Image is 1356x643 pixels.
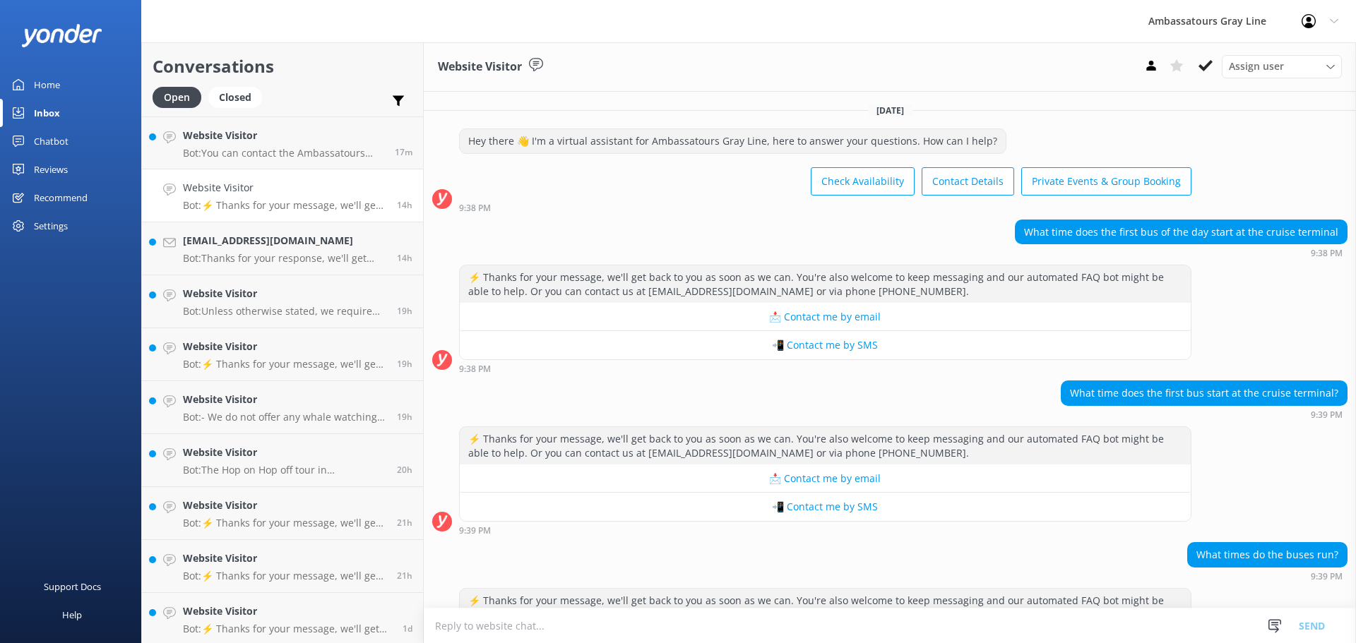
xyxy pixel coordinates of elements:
[397,411,412,423] span: Sep 08 2025 04:29pm (UTC -03:00) America/Argentina/Buenos_Aires
[21,24,102,47] img: yonder-white-logo.png
[397,464,412,476] span: Sep 08 2025 03:34pm (UTC -03:00) America/Argentina/Buenos_Aires
[34,155,68,184] div: Reviews
[460,265,1191,303] div: ⚡ Thanks for your message, we'll get back to you as soon as we can. You're also welcome to keep m...
[397,305,412,317] span: Sep 08 2025 04:54pm (UTC -03:00) America/Argentina/Buenos_Aires
[34,99,60,127] div: Inbox
[1061,409,1348,419] div: Sep 08 2025 09:39pm (UTC -03:00) America/Argentina/Buenos_Aires
[142,434,423,487] a: Website VisitorBot:The Hop on Hop off tour in [GEOGRAPHIC_DATA] includes 10 stops, starting from ...
[183,411,386,423] p: Bot: - We do not offer any whale watching tours, as [GEOGRAPHIC_DATA] and the surrounding waters ...
[153,87,201,108] div: Open
[460,589,1191,626] div: ⚡ Thanks for your message, we'll get back to you as soon as we can. You're also welcome to keep m...
[183,603,392,619] h4: Website Visitor
[183,392,386,407] h4: Website Visitor
[183,358,386,371] p: Bot: ⚡ Thanks for your message, we'll get back to you as soon as we can. You're also welcome to k...
[34,184,88,212] div: Recommend
[208,87,262,108] div: Closed
[62,601,82,629] div: Help
[183,339,386,354] h4: Website Visitor
[1015,248,1348,258] div: Sep 08 2025 09:38pm (UTC -03:00) America/Argentina/Buenos_Aires
[397,252,412,264] span: Sep 08 2025 09:25pm (UTC -03:00) America/Argentina/Buenos_Aires
[397,358,412,370] span: Sep 08 2025 04:47pm (UTC -03:00) America/Argentina/Buenos_Aires
[403,623,412,635] span: Sep 08 2025 12:37am (UTC -03:00) America/Argentina/Buenos_Aires
[142,169,423,222] a: Website VisitorBot:⚡ Thanks for your message, we'll get back to you as soon as we can. You're als...
[1188,543,1347,567] div: What times do the buses run?
[183,623,392,635] p: Bot: ⚡ Thanks for your message, we'll get back to you as soon as we can. You're also welcome to k...
[183,498,386,513] h4: Website Visitor
[142,540,423,593] a: Website VisitorBot:⚡ Thanks for your message, we'll get back to you as soon as we can. You're als...
[183,286,386,301] h4: Website Visitor
[459,363,1191,373] div: Sep 08 2025 09:38pm (UTC -03:00) America/Argentina/Buenos_Aires
[153,89,208,104] a: Open
[1016,220,1347,244] div: What time does the first bus of the day start at the cruise terminal
[868,104,912,116] span: [DATE]
[397,570,412,582] span: Sep 08 2025 02:29pm (UTC -03:00) America/Argentina/Buenos_Aires
[395,146,412,158] span: Sep 09 2025 11:49am (UTC -03:00) America/Argentina/Buenos_Aires
[460,129,1006,153] div: Hey there 👋 I'm a virtual assistant for Ambassatours Gray Line, here to answer your questions. Ho...
[142,487,423,540] a: Website VisitorBot:⚡ Thanks for your message, we'll get back to you as soon as we can. You're als...
[460,493,1191,521] button: 📲 Contact me by SMS
[460,427,1191,464] div: ⚡ Thanks for your message, we'll get back to you as soon as we can. You're also welcome to keep m...
[1311,411,1343,419] strong: 9:39 PM
[459,525,1191,535] div: Sep 08 2025 09:39pm (UTC -03:00) America/Argentina/Buenos_Aires
[183,128,384,143] h4: Website Visitor
[811,167,915,196] button: Check Availability
[44,572,101,601] div: Support Docs
[142,222,423,275] a: [EMAIL_ADDRESS][DOMAIN_NAME]Bot:Thanks for your response, we'll get back to you as soon as we can...
[460,464,1191,493] button: 📩 Contact me by email
[142,328,423,381] a: Website VisitorBot:⚡ Thanks for your message, we'll get back to you as soon as we can. You're als...
[183,147,384,160] p: Bot: You can contact the Ambassatours Gray Line team at [PHONE_NUMBER], or by emailing [EMAIL_ADD...
[460,331,1191,359] button: 📲 Contact me by SMS
[183,517,386,529] p: Bot: ⚡ Thanks for your message, we'll get back to you as soon as we can. You're also welcome to k...
[34,127,69,155] div: Chatbot
[183,445,386,460] h4: Website Visitor
[459,203,1191,212] div: Sep 08 2025 09:38pm (UTC -03:00) America/Argentina/Buenos_Aires
[183,464,386,476] p: Bot: The Hop on Hop off tour in [GEOGRAPHIC_DATA] includes 10 stops, starting from Pier 21 Immigr...
[183,570,386,582] p: Bot: ⚡ Thanks for your message, we'll get back to you as soon as we can. You're also welcome to k...
[1187,571,1348,581] div: Sep 08 2025 09:39pm (UTC -03:00) America/Argentina/Buenos_Aires
[183,252,386,265] p: Bot: Thanks for your response, we'll get back to you as soon as we can during opening hours.
[459,527,491,535] strong: 9:39 PM
[922,167,1014,196] button: Contact Details
[1311,572,1343,581] strong: 9:39 PM
[142,381,423,434] a: Website VisitorBot:- We do not offer any whale watching tours, as [GEOGRAPHIC_DATA] and the surro...
[460,303,1191,331] button: 📩 Contact me by email
[183,199,386,212] p: Bot: ⚡ Thanks for your message, we'll get back to you as soon as we can. You're also welcome to k...
[1061,381,1347,405] div: What time does the first bus start at the cruise terminal?
[34,71,60,99] div: Home
[1229,59,1284,74] span: Assign user
[183,305,386,318] p: Bot: Unless otherwise stated, we require 24-hours notice to cancel a booked tour for a refund. If...
[459,204,491,212] strong: 9:38 PM
[397,517,412,529] span: Sep 08 2025 02:36pm (UTC -03:00) America/Argentina/Buenos_Aires
[142,116,423,169] a: Website VisitorBot:You can contact the Ambassatours Gray Line team at [PHONE_NUMBER], or by email...
[208,89,269,104] a: Closed
[34,212,68,240] div: Settings
[183,551,386,566] h4: Website Visitor
[183,180,386,196] h4: Website Visitor
[438,58,522,76] h3: Website Visitor
[397,199,412,211] span: Sep 08 2025 09:39pm (UTC -03:00) America/Argentina/Buenos_Aires
[183,233,386,248] h4: [EMAIL_ADDRESS][DOMAIN_NAME]
[142,275,423,328] a: Website VisitorBot:Unless otherwise stated, we require 24-hours notice to cancel a booked tour fo...
[1311,249,1343,258] strong: 9:38 PM
[1222,55,1342,78] div: Assign User
[153,53,412,80] h2: Conversations
[459,365,491,373] strong: 9:38 PM
[1021,167,1191,196] button: Private Events & Group Booking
